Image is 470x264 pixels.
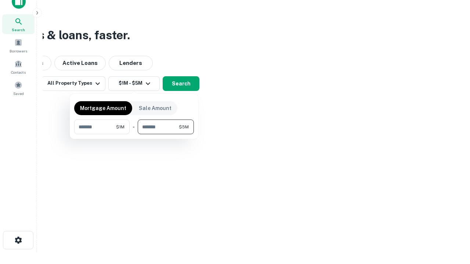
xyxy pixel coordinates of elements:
[139,104,171,112] p: Sale Amount
[179,124,189,130] span: $5M
[133,120,135,134] div: -
[433,205,470,241] iframe: Chat Widget
[116,124,124,130] span: $1M
[80,104,126,112] p: Mortgage Amount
